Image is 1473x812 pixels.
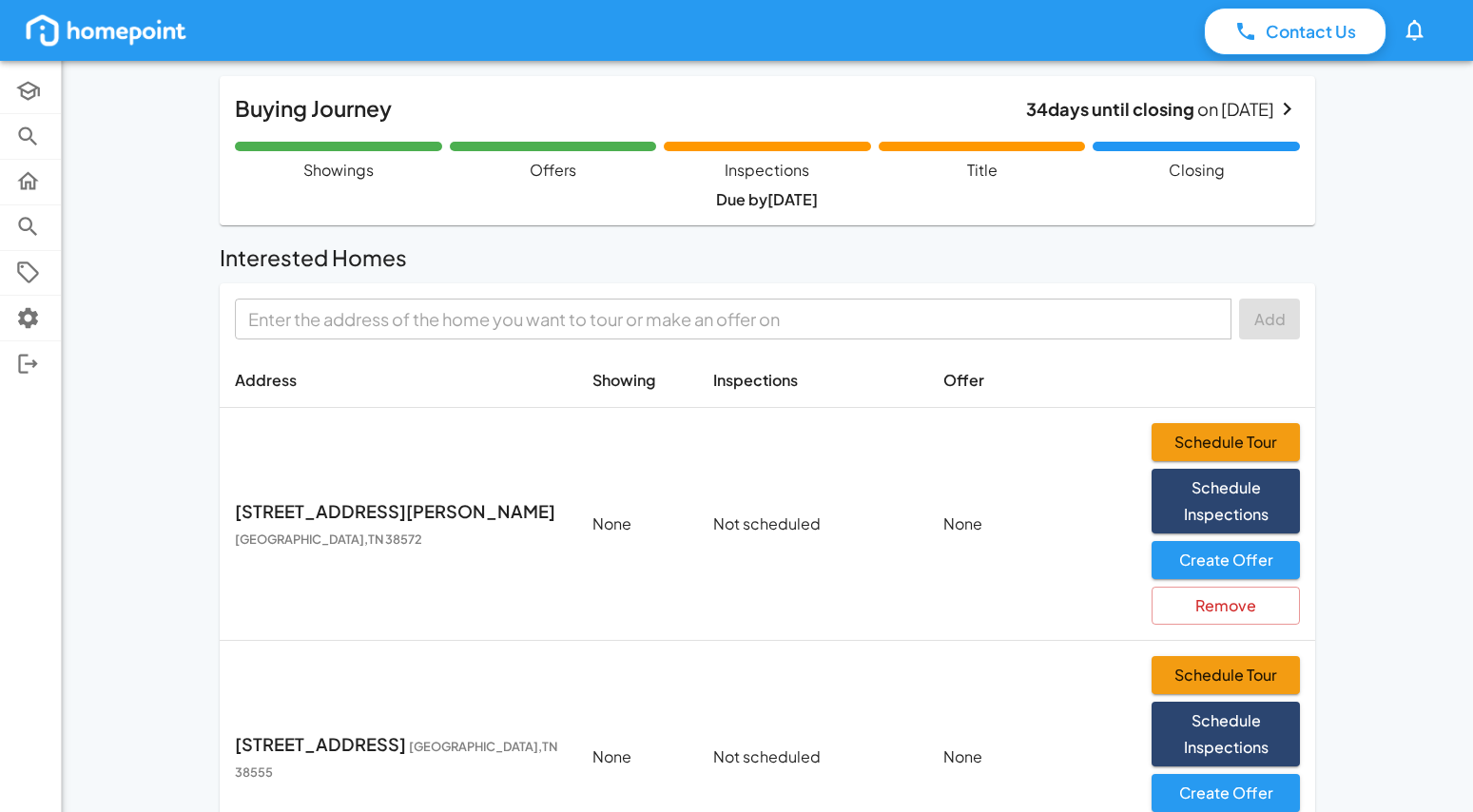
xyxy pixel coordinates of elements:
[235,498,562,551] p: [STREET_ADDRESS][PERSON_NAME]
[1152,774,1300,812] button: Create Offer
[450,142,657,182] div: Your offer has been accepted! We'll now proceed with your due diligence steps.
[967,159,998,182] p: Title
[235,731,562,783] p: [STREET_ADDRESS]
[943,746,1121,768] p: None
[1152,469,1300,533] button: Schedule Inspections
[1152,587,1300,625] button: Remove
[1152,423,1300,461] button: Schedule Tour
[1026,96,1274,122] p: on [DATE]
[592,746,683,768] p: None
[664,142,871,211] div: You need to schedule a home inspection. You typically have 7-10 days to complete this.
[1152,702,1300,766] button: Schedule Inspections
[725,159,809,182] p: Inspections
[530,159,576,182] p: Offers
[713,746,913,768] p: Not scheduled
[716,189,818,211] p: Due by [DATE]
[713,513,913,535] p: Not scheduled
[943,370,1121,392] p: Offer
[1093,142,1300,182] div: Closing is scheduled. Prepare for the final walkthrough and document signing.
[879,142,1086,182] div: Title company details are needed. Please provide the name, email, and phone number of the title c...
[943,513,1121,535] p: None
[1266,19,1356,44] p: Contact Us
[713,370,913,392] p: Inspections
[303,159,374,182] p: Showings
[592,370,683,392] p: Showing
[235,532,422,547] span: [GEOGRAPHIC_DATA] , TN 38572
[1152,541,1300,579] button: Create Offer
[235,370,562,392] p: Address
[23,11,189,49] img: homepoint_logo_white.png
[241,304,1223,334] input: Enter the address of the home you want to tour or make an offer on
[1152,656,1300,694] button: Schedule Tour
[220,241,407,276] h6: Interested Homes
[1169,159,1225,182] p: Closing
[592,513,683,535] p: None
[235,142,442,182] div: You have an accepted offer and showings are complete.
[1026,98,1194,120] b: 34 days until closing
[235,91,392,126] h6: Buying Journey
